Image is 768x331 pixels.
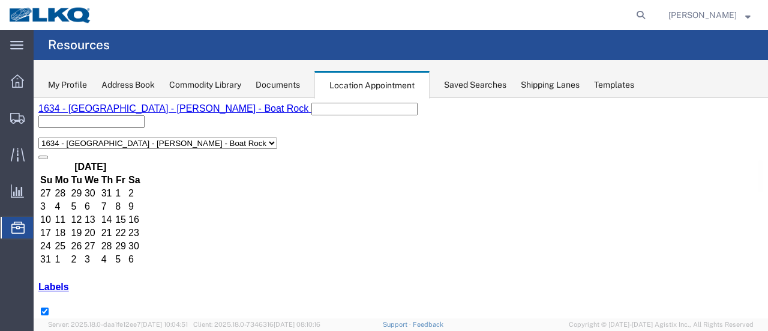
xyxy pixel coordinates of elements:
td: 13 [50,116,66,128]
span: Copyright © [DATE]-[DATE] Agistix Inc., All Rights Reserved [569,320,754,330]
div: Templates [594,79,634,91]
div: Commodity Library [169,79,241,91]
td: 28 [67,142,80,154]
td: 9 [94,103,107,115]
span: [DATE] 08:10:16 [274,321,320,328]
span: tlanta ages and allets [5,220,95,230]
td: 24 [6,142,19,154]
input: tlanta ages and allets [7,210,15,217]
a: Labels [5,184,35,194]
td: 6 [50,103,66,115]
td: 25 [20,142,35,154]
td: 26 [37,142,49,154]
td: 11 [20,116,35,128]
td: 29 [81,142,93,154]
td: 16 [94,116,107,128]
span: Sopha Sam [668,8,737,22]
td: 30 [94,142,107,154]
div: My Profile [48,79,87,91]
div: Shipping Lanes [521,79,580,91]
iframe: FS Legacy Container [34,98,768,318]
td: 1 [20,156,35,168]
td: 8 [81,103,93,115]
td: 5 [37,103,49,115]
button: [PERSON_NAME] [668,8,751,22]
span: Server: 2025.18.0-daa1fe12ee7 [48,321,188,328]
td: 22 [81,129,93,141]
td: 6 [94,156,107,168]
td: 10 [6,116,19,128]
td: 27 [50,142,66,154]
td: 20 [50,129,66,141]
td: 2 [37,156,49,168]
h4: Resources [48,30,110,60]
td: 17 [6,129,19,141]
td: 12 [37,116,49,128]
div: Address Book [101,79,155,91]
td: 21 [67,129,80,141]
td: 4 [67,156,80,168]
span: [DATE] 10:04:51 [141,321,188,328]
td: 5 [81,156,93,168]
td: 15 [81,116,93,128]
td: 19 [37,129,49,141]
td: 18 [20,129,35,141]
div: Documents [256,79,300,91]
span: Client: 2025.18.0-7346316 [193,321,320,328]
a: Support [383,321,413,328]
td: 31 [6,156,19,168]
div: Saved Searches [444,79,506,91]
a: Feedback [413,321,443,328]
td: 3 [50,156,66,168]
td: 14 [67,116,80,128]
div: Location Appointment [314,71,430,99]
img: logo [8,6,92,24]
td: 23 [94,129,107,141]
td: 7 [67,103,80,115]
